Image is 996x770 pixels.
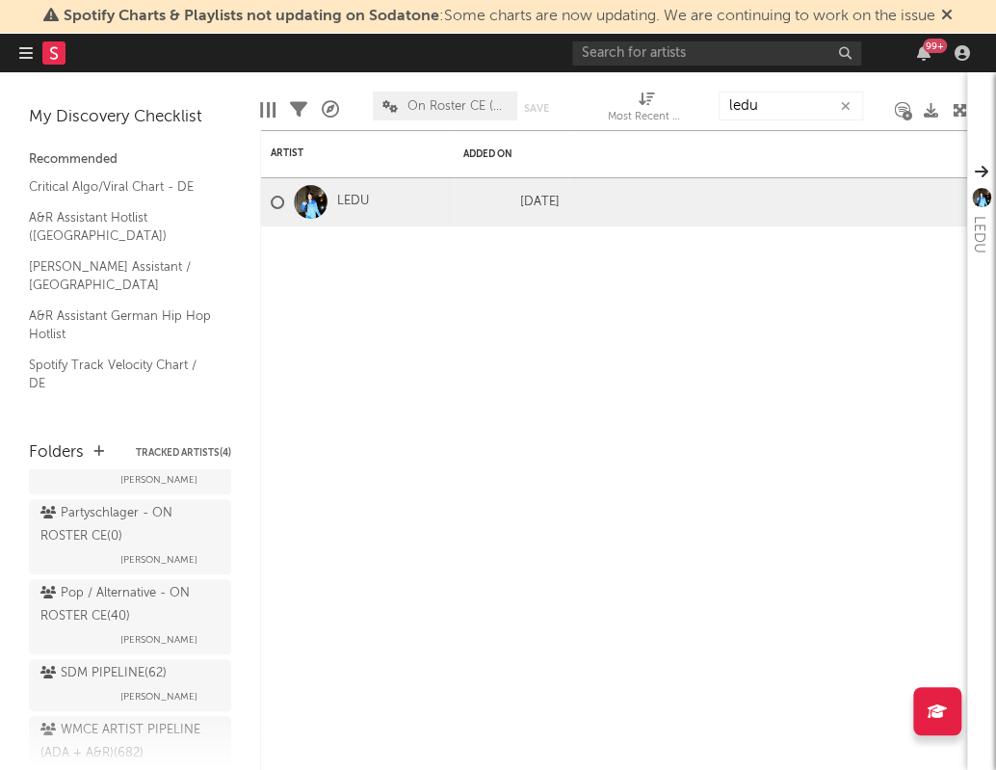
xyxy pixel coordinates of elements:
input: Search for artists [572,41,861,66]
div: Added On [463,148,531,160]
a: Critical Algo/Viral Chart - DE [29,176,212,198]
div: My Discovery Checklist [29,106,231,129]
div: Most Recent Track Global Audio Streams Daily Growth [608,106,685,129]
a: [PERSON_NAME] Assistant / [GEOGRAPHIC_DATA] [29,256,212,296]
div: WMCE ARTIST PIPELINE (ADA + A&R) ( 682 ) [40,719,215,765]
a: Spotify Search Virality / DE [29,404,212,425]
a: A&R Assistant Hotlist ([GEOGRAPHIC_DATA]) [29,207,212,247]
div: Edit Columns [260,82,275,138]
span: [PERSON_NAME] [120,628,197,651]
a: A&R Assistant German Hip Hop Hotlist [29,305,212,345]
span: [PERSON_NAME] [120,685,197,708]
a: Pop / Alternative - ON ROSTER CE(40)[PERSON_NAME] [29,579,231,654]
span: [PERSON_NAME] [120,468,197,491]
div: Most Recent Track Global Audio Streams Daily Growth [608,82,685,138]
div: Artist [271,147,415,159]
span: Spotify Charts & Playlists not updating on Sodatone [64,9,439,24]
span: Dismiss [941,9,953,24]
div: Partyschlager - ON ROSTER CE ( 0 ) [40,502,215,548]
span: : Some charts are now updating. We are continuing to work on the issue [64,9,935,24]
div: Folders [29,441,84,465]
div: [DATE] [463,191,560,214]
span: On Roster CE (Artists Only) [407,100,508,113]
button: Save [524,103,549,114]
a: LEDU [337,194,369,210]
div: Recommended [29,148,231,172]
button: 99+ [917,45,930,61]
input: Search... [719,92,863,120]
div: Filters [290,82,307,138]
div: 99 + [923,39,947,53]
span: [PERSON_NAME] [120,548,197,571]
button: Tracked Artists(4) [136,448,231,458]
div: SDM PIPELINE ( 62 ) [40,662,167,685]
a: SDM PIPELINE(62)[PERSON_NAME] [29,659,231,711]
div: A&R Pipeline [322,82,339,138]
div: Pop / Alternative - ON ROSTER CE ( 40 ) [40,582,215,628]
div: LEDU [967,216,990,253]
a: Partyschlager - ON ROSTER CE(0)[PERSON_NAME] [29,499,231,574]
a: Spotify Track Velocity Chart / DE [29,355,212,394]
